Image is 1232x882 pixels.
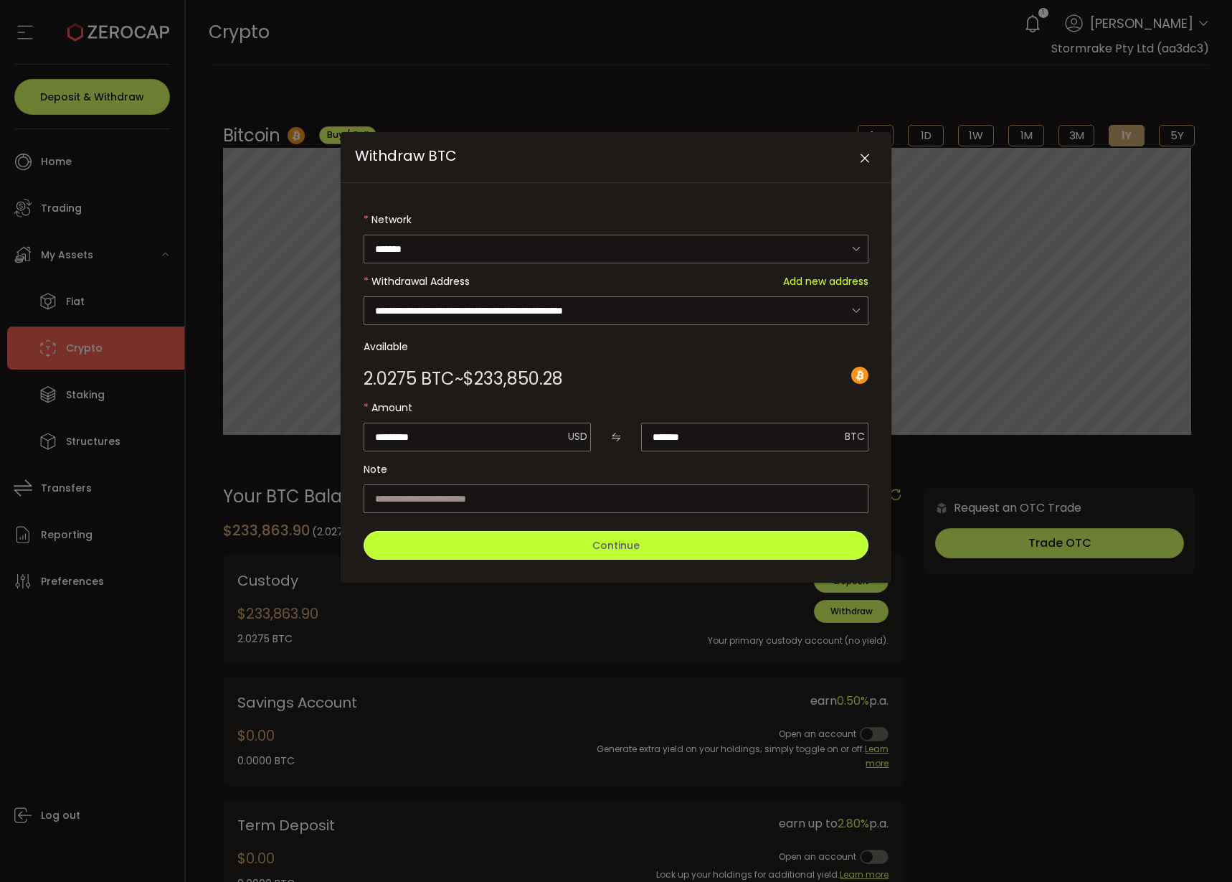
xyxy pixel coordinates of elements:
[783,267,868,296] span: Add new address
[364,205,868,234] label: Network
[341,132,891,583] div: Withdraw BTC
[845,429,865,444] span: BTC
[364,393,868,422] label: Amount
[1061,727,1232,882] iframe: Chat Widget
[364,370,563,388] div: ~
[852,146,877,172] button: Close
[364,332,868,361] label: Available
[355,146,457,166] span: Withdraw BTC
[371,274,470,288] span: Withdrawal Address
[568,429,587,444] span: USD
[364,455,868,484] label: Note
[364,531,868,560] button: Continue
[463,370,563,388] span: $233,850.28
[592,538,640,553] span: Continue
[364,370,455,388] span: 2.0275 BTC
